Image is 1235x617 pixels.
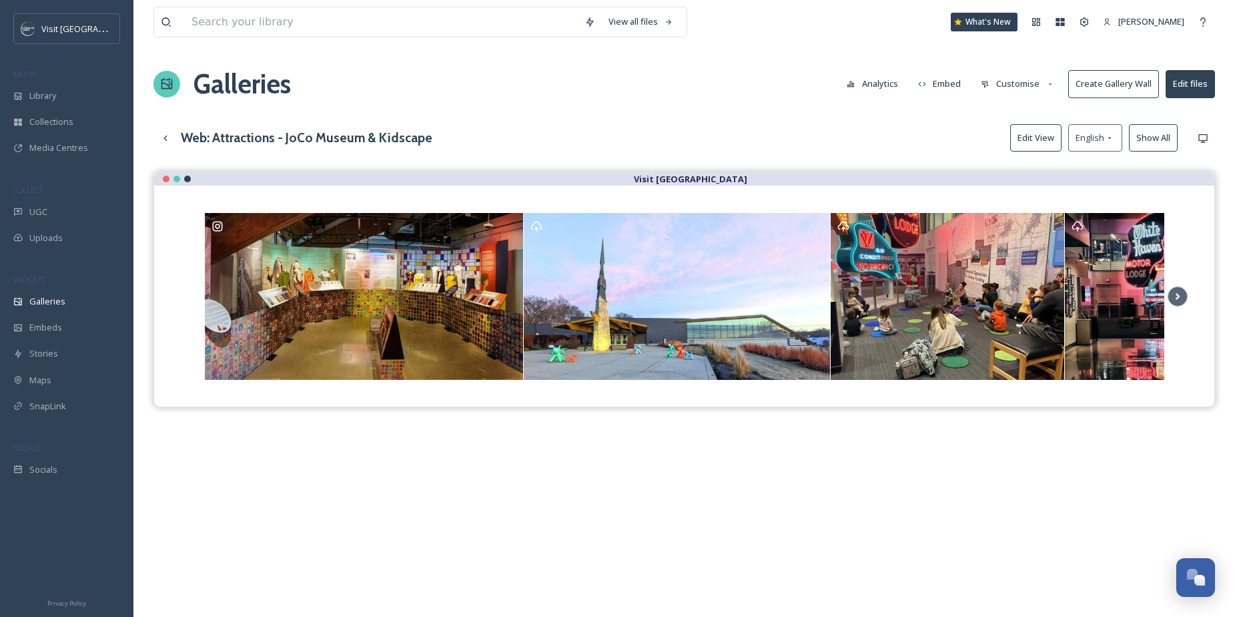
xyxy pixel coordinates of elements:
[29,347,58,360] span: Stories
[840,71,911,97] a: Analytics
[13,443,40,453] span: SOCIALS
[29,142,88,154] span: Media Centres
[181,128,432,148] h3: Web: Attractions - JoCo Museum & Kidscape
[1129,124,1178,152] button: Show All
[47,599,86,608] span: Privacy Policy
[29,116,73,128] span: Collections
[193,64,291,104] a: Galleries
[47,594,86,610] a: Privacy Policy
[1118,15,1184,27] span: [PERSON_NAME]
[29,206,47,218] span: UGC
[29,232,63,244] span: Uploads
[185,7,578,37] input: Search your library
[1010,124,1062,152] button: Edit View
[602,9,680,35] a: View all files
[41,22,145,35] span: Visit [GEOGRAPHIC_DATA]
[21,22,35,35] img: c3es6xdrejuflcaqpovn.png
[204,212,523,380] a: It's a great day to visit the Johnson County Museum! "Free to Be... A 1960s Fashion Revolution" i...
[840,71,905,97] button: Analytics
[29,295,65,308] span: Galleries
[29,463,57,476] span: Socials
[13,274,44,284] span: WIDGETS
[1176,558,1215,597] button: Open Chat
[1096,9,1191,35] a: [PERSON_NAME]
[974,71,1062,97] button: Customise
[13,185,42,195] span: COLLECT
[29,321,62,334] span: Embeds
[951,13,1017,31] a: What's New
[911,71,968,97] button: Embed
[29,89,56,102] span: Library
[1068,70,1159,97] button: Create Gallery Wall
[634,173,747,185] strong: Visit [GEOGRAPHIC_DATA]
[13,69,37,79] span: MEDIA
[1076,132,1104,144] span: English
[1166,70,1215,97] button: Edit files
[29,400,66,413] span: SnapLink
[29,374,51,387] span: Maps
